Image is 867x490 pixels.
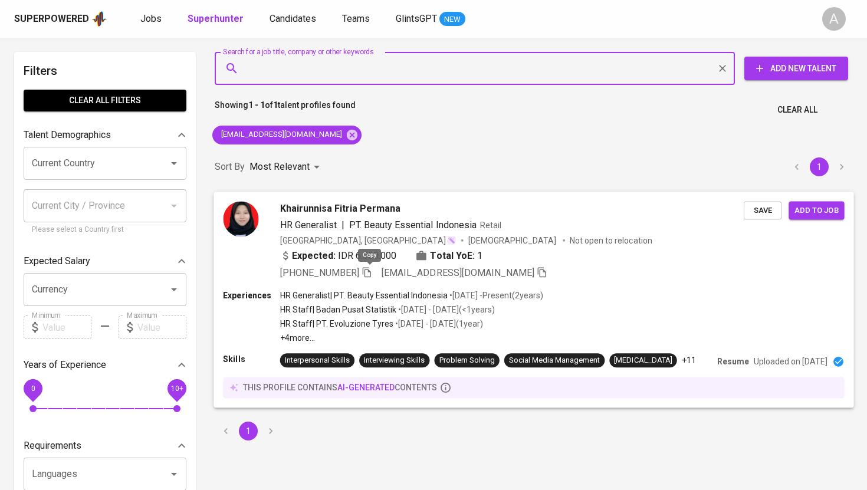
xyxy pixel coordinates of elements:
b: 1 - 1 [248,100,265,110]
span: Jobs [140,13,162,24]
p: • [DATE] - Present ( 2 years ) [448,289,543,301]
div: Expected Salary [24,249,186,273]
input: Value [137,315,186,339]
button: Save [744,201,781,219]
p: Skills [223,353,280,365]
div: Interviewing Skills [364,355,425,366]
span: PT. Beauty Essential Indonesia [349,219,477,230]
p: Requirements [24,439,81,453]
p: Not open to relocation [570,234,652,246]
nav: pagination navigation [215,422,282,440]
button: Clear [714,60,731,77]
span: Retail [480,220,501,229]
div: IDR 6.000.000 [280,248,397,262]
span: Add New Talent [754,61,839,76]
p: Please select a Country first [32,224,178,236]
b: Expected: [292,248,336,262]
button: Open [166,155,182,172]
div: Interpersonal Skills [285,355,350,366]
span: Clear All filters [33,93,177,108]
span: Khairunnisa Fitria Permana [280,201,401,215]
span: NEW [439,14,465,25]
span: GlintsGPT [396,13,437,24]
p: HR Generalist | PT. Beauty Essential Indonesia [280,289,448,301]
div: Problem Solving [439,355,495,366]
p: this profile contains contents [243,382,438,393]
span: Candidates [270,13,316,24]
input: Value [42,315,91,339]
button: Clear All [773,99,822,121]
div: Social Media Management [509,355,600,366]
span: | [341,218,344,232]
button: page 1 [239,422,258,440]
a: Superpoweredapp logo [14,10,107,28]
span: 10+ [170,384,183,393]
p: • [DATE] - [DATE] ( 1 year ) [393,318,482,330]
span: [EMAIL_ADDRESS][DOMAIN_NAME] [212,129,349,140]
a: Jobs [140,12,164,27]
span: 0 [31,384,35,393]
div: Requirements [24,434,186,458]
img: app logo [91,10,107,28]
b: Total YoE: [430,248,474,262]
button: Clear All filters [24,90,186,111]
p: Showing of talent profiles found [215,99,356,121]
a: Khairunnisa Fitria PermanaHR Generalist|PT. Beauty Essential IndonesiaRetail[GEOGRAPHIC_DATA], [G... [215,192,853,407]
p: Most Relevant [249,160,310,174]
nav: pagination navigation [786,157,853,176]
p: Resume [717,356,749,367]
p: Talent Demographics [24,128,111,142]
span: Clear All [777,103,817,117]
button: Add New Talent [744,57,848,80]
span: Add to job [794,203,838,217]
p: +11 [682,354,696,366]
b: Superhunter [188,13,244,24]
a: Superhunter [188,12,246,27]
p: Years of Experience [24,358,106,372]
span: Teams [342,13,370,24]
p: • [DATE] - [DATE] ( <1 years ) [396,304,494,315]
button: Add to job [789,201,844,219]
div: Superpowered [14,12,89,26]
span: Save [750,203,776,217]
div: [EMAIL_ADDRESS][DOMAIN_NAME] [212,126,362,144]
p: HR Staff | PT. Evoluzione Tyres [280,318,394,330]
p: Experiences [223,289,280,301]
div: A [822,7,846,31]
a: Candidates [270,12,318,27]
p: Sort By [215,160,245,174]
span: HR Generalist [280,219,337,230]
a: GlintsGPT NEW [396,12,465,27]
div: Years of Experience [24,353,186,377]
img: magic_wand.svg [447,235,457,245]
div: [GEOGRAPHIC_DATA], [GEOGRAPHIC_DATA] [280,234,457,246]
p: +4 more ... [280,332,543,344]
button: page 1 [810,157,829,176]
div: Talent Demographics [24,123,186,147]
img: ad7ffb221a1002e8b871c713bdc730dc.jpeg [223,201,258,236]
button: Open [166,466,182,482]
p: Uploaded on [DATE] [754,356,827,367]
p: HR Staff | Badan Pusat Statistik [280,304,397,315]
span: [DEMOGRAPHIC_DATA] [468,234,558,246]
a: Teams [342,12,372,27]
h6: Filters [24,61,186,80]
div: [MEDICAL_DATA] [614,355,672,366]
p: Expected Salary [24,254,90,268]
span: [EMAIL_ADDRESS][DOMAIN_NAME] [382,267,534,278]
b: 1 [273,100,278,110]
div: Most Relevant [249,156,324,178]
button: Open [166,281,182,298]
span: 1 [477,248,482,262]
span: AI-generated [337,383,395,392]
span: [PHONE_NUMBER] [280,267,359,278]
